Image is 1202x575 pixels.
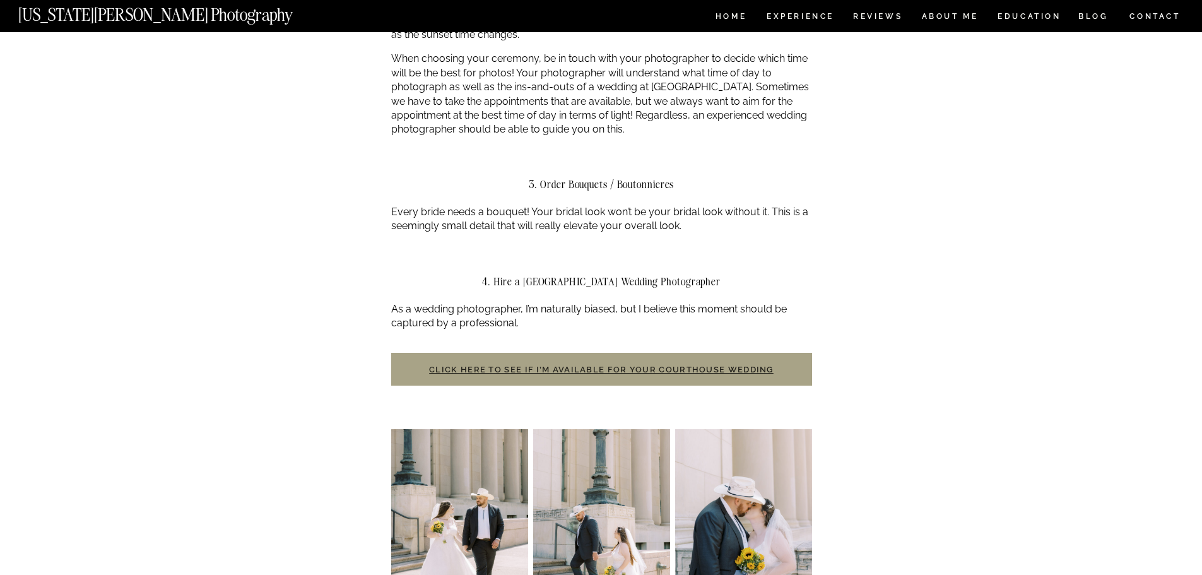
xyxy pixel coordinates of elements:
a: BLOG [1078,13,1109,23]
a: Click here to see if I’m available for your courthouse wedding [429,365,774,374]
h2: 4. Hire a [GEOGRAPHIC_DATA] Wedding Photographer [391,276,812,287]
a: Experience [767,13,833,23]
p: As a wedding photographer, I’m naturally biased, but I believe this moment should be captured by ... [391,302,812,331]
a: HOME [713,13,749,23]
h2: 3. Order Bouquets / Boutonnieres [391,179,812,190]
a: REVIEWS [853,13,900,23]
a: EDUCATION [996,13,1063,23]
p: When choosing your ceremony, be in touch with your photographer to decide which time will be the ... [391,52,812,136]
a: CONTACT [1129,9,1181,23]
p: Every bride needs a bouquet! Your bridal look won’t be your bridal look without it. This is a see... [391,205,812,234]
a: [US_STATE][PERSON_NAME] Photography [18,6,335,17]
a: ABOUT ME [921,13,979,23]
